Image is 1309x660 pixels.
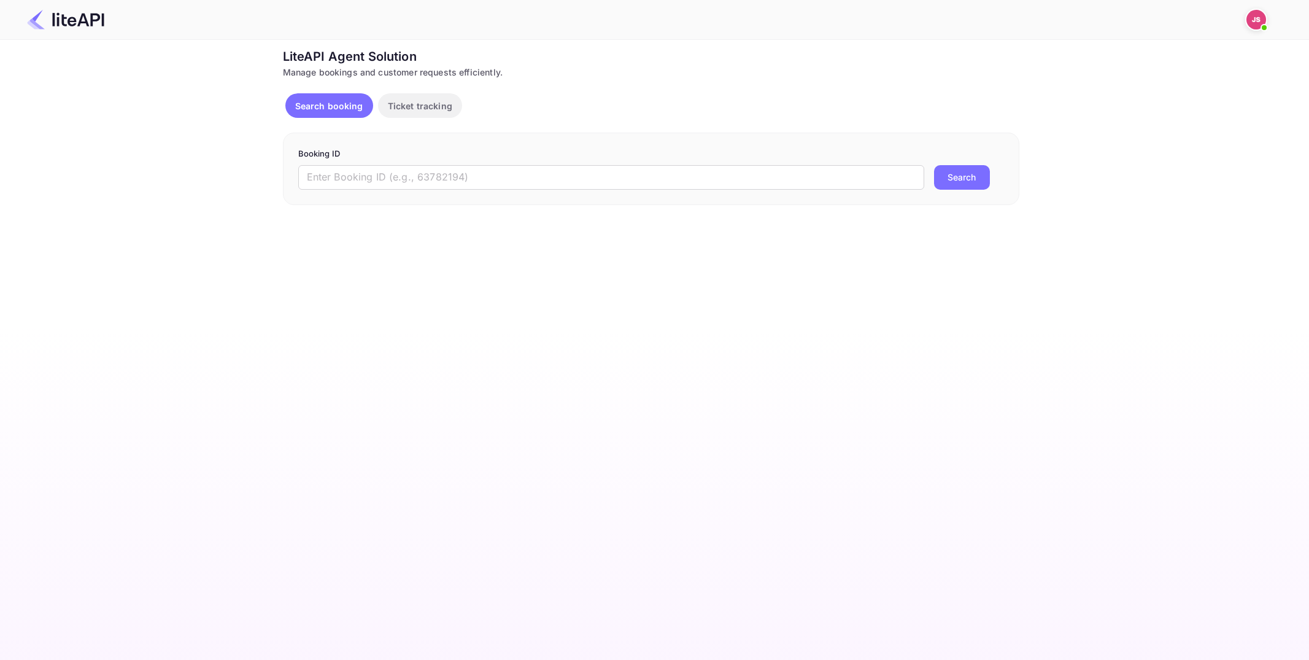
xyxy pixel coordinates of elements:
[27,10,104,29] img: LiteAPI Logo
[298,148,1004,160] p: Booking ID
[283,66,1019,79] div: Manage bookings and customer requests efficiently.
[295,99,363,112] p: Search booking
[298,165,924,190] input: Enter Booking ID (e.g., 63782194)
[283,47,1019,66] div: LiteAPI Agent Solution
[388,99,452,112] p: Ticket tracking
[934,165,990,190] button: Search
[1246,10,1266,29] img: John Support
